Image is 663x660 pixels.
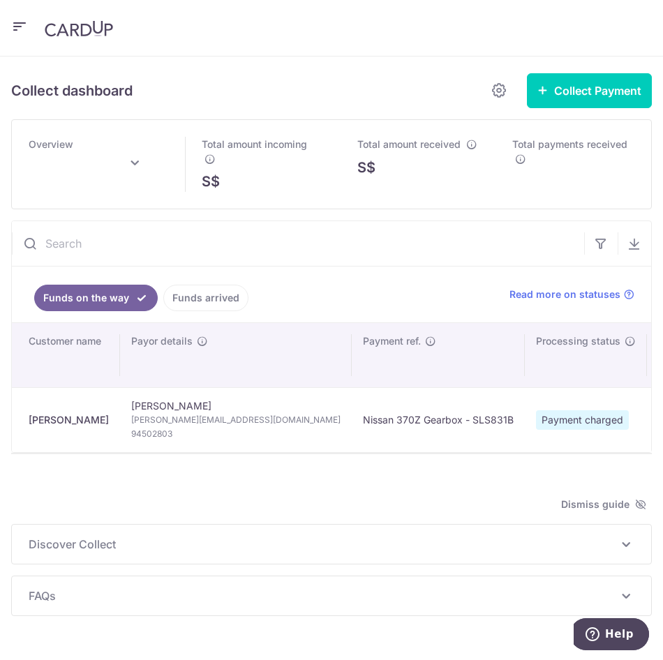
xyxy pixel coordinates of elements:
[512,138,627,150] span: Total payments received
[352,323,525,387] th: Payment ref.
[536,334,620,348] span: Processing status
[536,410,629,430] span: Payment charged
[12,323,120,387] th: Customer name
[29,536,618,553] span: Discover Collect
[29,536,634,553] p: Discover Collect
[357,138,461,150] span: Total amount received
[574,618,649,653] iframe: Opens a widget where you can find more information
[120,323,352,387] th: Payor details
[202,171,220,192] span: S$
[31,10,60,22] span: Help
[12,221,584,266] input: Search
[45,20,113,37] img: CardUp
[131,334,193,348] span: Payor details
[29,138,73,150] span: Overview
[561,496,646,513] span: Dismiss guide
[11,80,133,102] h5: Collect dashboard
[352,387,525,452] td: Nissan 370Z Gearbox - SLS831B
[29,413,109,427] div: [PERSON_NAME]
[509,287,620,301] span: Read more on statuses
[509,287,634,301] a: Read more on statuses
[363,334,421,348] span: Payment ref.
[357,157,375,178] span: S$
[29,587,634,604] p: FAQs
[163,285,248,311] a: Funds arrived
[131,427,341,441] span: 94502803
[120,387,352,452] td: [PERSON_NAME]
[525,323,647,387] th: Processing status
[34,285,158,311] a: Funds on the way
[527,73,652,108] button: Collect Payment
[131,413,341,427] span: [PERSON_NAME][EMAIL_ADDRESS][DOMAIN_NAME]
[202,138,307,150] span: Total amount incoming
[29,587,618,604] span: FAQs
